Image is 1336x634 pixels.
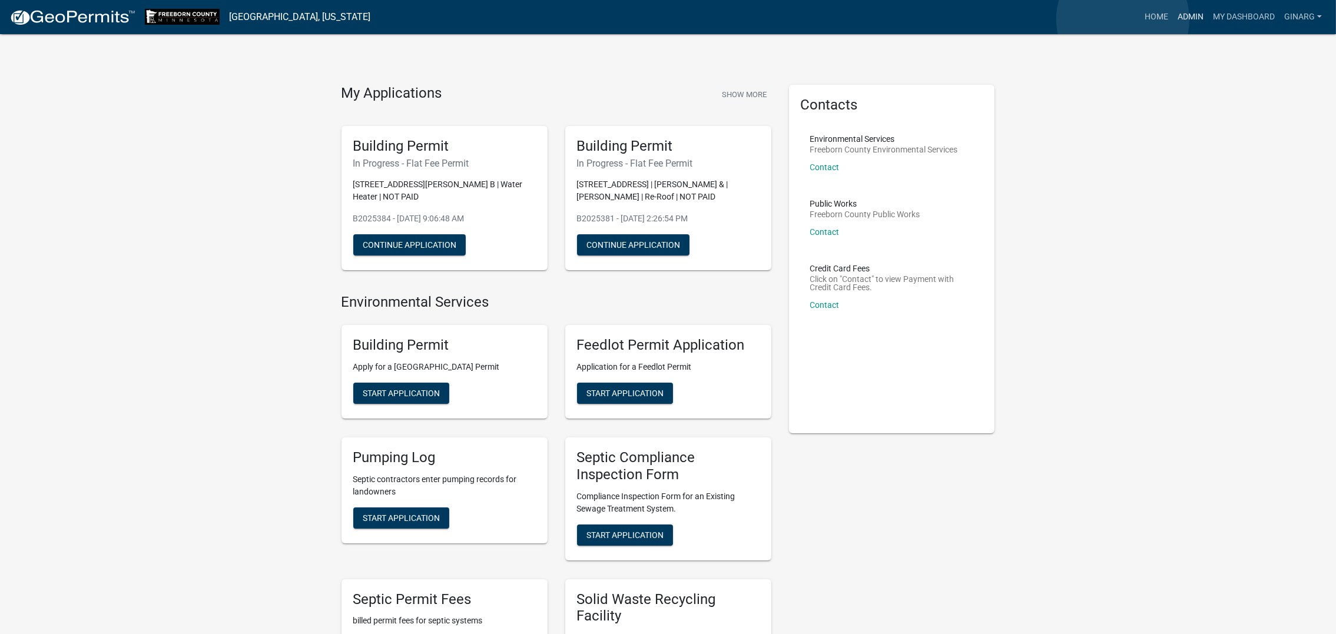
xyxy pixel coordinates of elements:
[353,449,536,466] h5: Pumping Log
[1173,6,1208,28] a: Admin
[353,591,536,608] h5: Septic Permit Fees
[145,9,220,25] img: Freeborn County, Minnesota
[353,234,466,255] button: Continue Application
[577,361,760,373] p: Application for a Feedlot Permit
[353,213,536,225] p: B2025384 - [DATE] 9:06:48 AM
[586,389,664,398] span: Start Application
[577,138,760,155] h5: Building Permit
[810,300,840,310] a: Contact
[577,337,760,354] h5: Feedlot Permit Application
[577,490,760,515] p: Compliance Inspection Form for an Existing Sewage Treatment System.
[810,264,974,273] p: Credit Card Fees
[353,507,449,529] button: Start Application
[577,158,760,169] h6: In Progress - Flat Fee Permit
[353,361,536,373] p: Apply for a [GEOGRAPHIC_DATA] Permit
[810,200,920,208] p: Public Works
[353,178,536,203] p: [STREET_ADDRESS][PERSON_NAME] B | Water Heater | NOT PAID
[577,525,673,546] button: Start Application
[353,383,449,404] button: Start Application
[577,178,760,203] p: [STREET_ADDRESS] | [PERSON_NAME] & | [PERSON_NAME] | Re-Roof | NOT PAID
[810,275,974,291] p: Click on "Contact" to view Payment with Credit Card Fees.
[717,85,771,104] button: Show More
[353,138,536,155] h5: Building Permit
[801,97,983,114] h5: Contacts
[353,337,536,354] h5: Building Permit
[577,234,689,255] button: Continue Application
[810,227,840,237] a: Contact
[1140,6,1173,28] a: Home
[810,210,920,218] p: Freeborn County Public Works
[353,615,536,627] p: billed permit fees for septic systems
[577,213,760,225] p: B2025381 - [DATE] 2:26:54 PM
[577,591,760,625] h5: Solid Waste Recycling Facility
[810,135,958,143] p: Environmental Services
[363,389,440,398] span: Start Application
[1279,6,1327,28] a: ginarg
[1208,6,1279,28] a: My Dashboard
[353,158,536,169] h6: In Progress - Flat Fee Permit
[363,513,440,522] span: Start Application
[229,7,370,27] a: [GEOGRAPHIC_DATA], [US_STATE]
[342,294,771,311] h4: Environmental Services
[577,449,760,483] h5: Septic Compliance Inspection Form
[342,85,442,102] h4: My Applications
[577,383,673,404] button: Start Application
[353,473,536,498] p: Septic contractors enter pumping records for landowners
[810,145,958,154] p: Freeborn County Environmental Services
[586,530,664,539] span: Start Application
[810,162,840,172] a: Contact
